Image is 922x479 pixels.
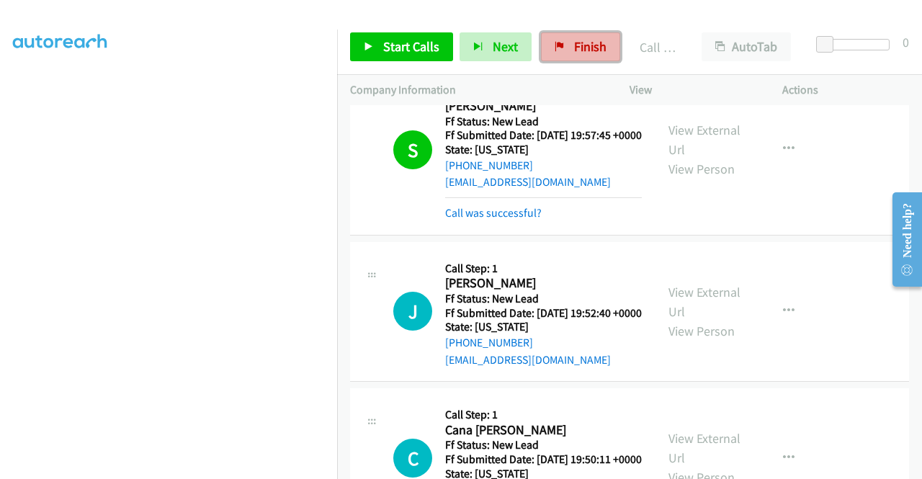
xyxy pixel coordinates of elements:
h2: [PERSON_NAME] [445,275,642,292]
h5: Ff Status: New Lead [445,292,642,306]
span: Next [493,38,518,55]
p: View [630,81,756,99]
h2: [PERSON_NAME] [445,98,642,115]
a: Call was successful? [445,206,542,220]
span: Finish [574,38,607,55]
h2: Cana [PERSON_NAME] [445,422,642,439]
a: Finish [541,32,620,61]
h5: Ff Status: New Lead [445,115,642,129]
a: View External Url [668,122,740,158]
a: View Person [668,161,735,177]
button: AutoTab [702,32,791,61]
div: 0 [903,32,909,52]
a: View External Url [668,430,740,466]
h5: Ff Status: New Lead [445,438,642,452]
a: Start Calls [350,32,453,61]
h5: State: [US_STATE] [445,143,642,157]
h5: Ff Submitted Date: [DATE] 19:57:45 +0000 [445,128,642,143]
h5: Call Step: 1 [445,408,642,422]
h1: C [393,439,432,478]
iframe: Resource Center [881,182,922,297]
a: View Person [668,323,735,339]
h5: Ff Submitted Date: [DATE] 19:52:40 +0000 [445,306,642,321]
p: Call Completed [640,37,676,57]
a: [EMAIL_ADDRESS][DOMAIN_NAME] [445,175,611,189]
a: View External Url [668,284,740,320]
a: [PHONE_NUMBER] [445,336,533,349]
h1: J [393,292,432,331]
a: [EMAIL_ADDRESS][DOMAIN_NAME] [445,353,611,367]
h1: S [393,130,432,169]
div: Delay between calls (in seconds) [823,39,890,50]
p: Actions [782,81,909,99]
span: Start Calls [383,38,439,55]
div: The call is yet to be attempted [393,292,432,331]
h5: Call Step: 1 [445,261,642,276]
p: Company Information [350,81,604,99]
h5: State: [US_STATE] [445,320,642,334]
a: [PHONE_NUMBER] [445,158,533,172]
button: Next [460,32,532,61]
h5: Ff Submitted Date: [DATE] 19:50:11 +0000 [445,452,642,467]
